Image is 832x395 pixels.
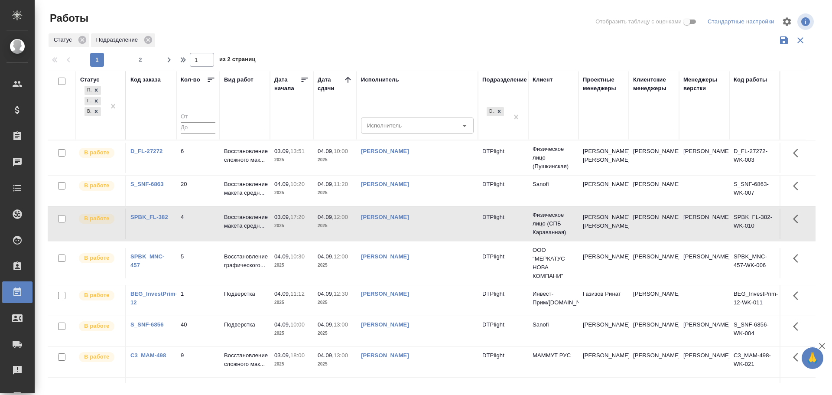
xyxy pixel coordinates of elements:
div: split button [705,15,777,29]
p: Физическое лицо (СПБ Караванная) [533,211,574,237]
p: В работе [84,291,109,300]
p: 10:00 [290,321,305,328]
p: 11:20 [334,181,348,187]
td: DTPlight [478,209,528,239]
a: S_SNF-6856 [130,321,164,328]
a: S_NVRT-5186 [130,383,167,389]
button: Сбросить фильтры [792,32,809,49]
td: [PERSON_NAME] [629,176,679,206]
button: Здесь прячутся важные кнопки [788,316,809,337]
div: Исполнитель выполняет работу [78,180,121,192]
div: Вид работ [224,75,253,84]
div: Клиентские менеджеры [633,75,675,93]
p: В работе [84,322,109,330]
a: C3_MAM-498 [130,352,166,359]
p: 2025 [274,261,309,270]
td: DTPlight [478,176,528,206]
a: [PERSON_NAME] [361,148,409,154]
div: Подбор [84,86,91,95]
p: 2025 [318,261,352,270]
td: S_SNF-6856-WK-004 [729,316,780,346]
button: Здесь прячутся важные кнопки [788,248,809,269]
div: Подбор, Готов к работе, В работе [84,96,102,107]
td: [PERSON_NAME] [578,176,629,206]
div: Исполнитель выполняет работу [78,252,121,264]
p: 17:20 [290,214,305,220]
div: Дата сдачи [318,75,344,93]
p: 2025 [274,360,309,369]
p: Восстановление сложного мак... [224,147,266,164]
div: Кол-во [181,75,200,84]
td: [PERSON_NAME] [629,285,679,316]
p: 04.09, [318,148,334,154]
td: 9 [176,347,220,377]
p: 13:15 [334,383,348,389]
p: [PERSON_NAME], [PERSON_NAME] [583,147,624,164]
td: Газизов Ринат [578,285,629,316]
p: 12:00 [334,253,348,260]
a: [PERSON_NAME] [361,253,409,260]
p: Восстановление графического... [224,252,266,270]
p: 11:15 [290,383,305,389]
a: SPBK_FL-382 [130,214,168,220]
td: 6 [176,143,220,173]
div: DTPlight [486,106,505,117]
p: 2025 [318,222,352,230]
p: В работе [84,181,109,190]
p: 2025 [274,189,309,197]
p: Физическое лицо (Пушкинская) [533,145,574,171]
p: 04.09, [318,291,334,297]
p: Sanofi [533,320,574,329]
td: 20 [176,176,220,206]
span: 2 [133,55,147,64]
p: 13:00 [334,321,348,328]
p: 10:00 [334,148,348,154]
p: Подверстка [224,320,266,329]
p: Инвест-Прим/[DOMAIN_NAME] [533,290,574,307]
td: [PERSON_NAME] [629,209,679,239]
td: DTPlight [478,347,528,377]
div: Подбор, Готов к работе, В работе [84,106,102,117]
td: [PERSON_NAME] [578,316,629,346]
a: [PERSON_NAME] [361,321,409,328]
div: Код работы [734,75,767,84]
p: 04.09, [274,181,290,187]
p: Восстановление макета средн... [224,213,266,230]
td: [PERSON_NAME] [629,347,679,377]
a: SPBK_MNC-457 [130,253,165,268]
td: DTPlight [478,248,528,278]
p: 12:30 [334,291,348,297]
input: От [181,112,215,123]
p: 2025 [318,298,352,307]
td: [PERSON_NAME] [629,248,679,278]
p: Sanofi [533,180,574,189]
td: [PERSON_NAME] [578,248,629,278]
div: В работе [84,107,91,116]
p: Подверстка [224,290,266,298]
a: [PERSON_NAME] [361,383,409,389]
span: Работы [48,11,88,25]
td: C3_MAM-498-WK-021 [729,347,780,377]
p: 2025 [274,298,309,307]
p: ООО "МЕРКАТУС НОВА КОМПАНИ" [533,246,574,281]
a: BEG_InvestPrim-12 [130,291,177,306]
p: Восстановление макета средн... [224,180,266,197]
div: Подразделение [482,75,527,84]
p: 11:12 [290,291,305,297]
td: [PERSON_NAME] [578,347,629,377]
button: 2 [133,53,147,67]
p: 2025 [318,156,352,164]
td: 5 [176,248,220,278]
p: 04.09, [318,181,334,187]
p: 2025 [318,360,352,369]
a: [PERSON_NAME] [361,291,409,297]
p: 04.09, [274,321,290,328]
p: 03.09, [274,352,290,359]
p: Восстановление сложного мак... [224,351,266,369]
p: 10:20 [290,181,305,187]
a: D_FL-27272 [130,148,162,154]
span: из 2 страниц [219,54,256,67]
div: Исполнитель выполняет работу [78,320,121,332]
button: Здесь прячутся важные кнопки [788,176,809,196]
div: Исполнитель выполняет работу [78,147,121,159]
